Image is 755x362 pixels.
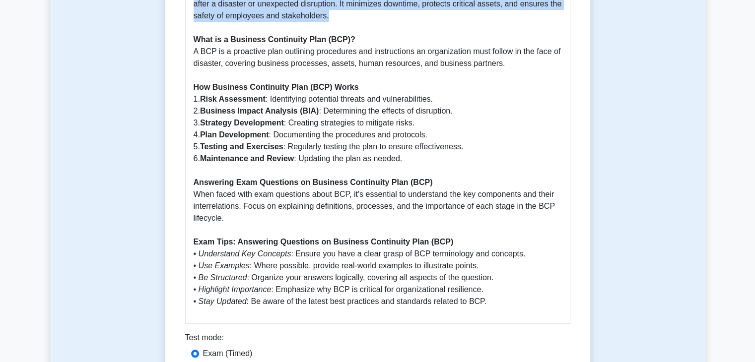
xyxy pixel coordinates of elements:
i: • Use Examples [194,261,250,270]
b: Business Impact Analysis (BIA) [200,107,319,115]
i: • Understand Key Concepts [194,249,291,258]
b: Exam Tips: Answering Questions on Business Continuity Plan (BCP) [194,238,454,246]
b: Risk Assessment [200,95,266,103]
label: Exam (Timed) [203,348,253,360]
i: • Highlight Importance [194,285,272,294]
b: Maintenance and Review [200,154,294,163]
b: Testing and Exercises [200,142,283,151]
b: How Business Continuity Plan (BCP) Works [194,83,359,91]
i: • Be Structured [194,273,247,282]
div: Test mode: [185,332,570,348]
b: Plan Development [200,130,269,139]
b: What is a Business Continuity Plan (BCP)? [194,35,355,44]
b: Strategy Development [200,119,284,127]
b: Answering Exam Questions on Business Continuity Plan (BCP) [194,178,433,186]
i: • Stay Updated [194,297,247,305]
